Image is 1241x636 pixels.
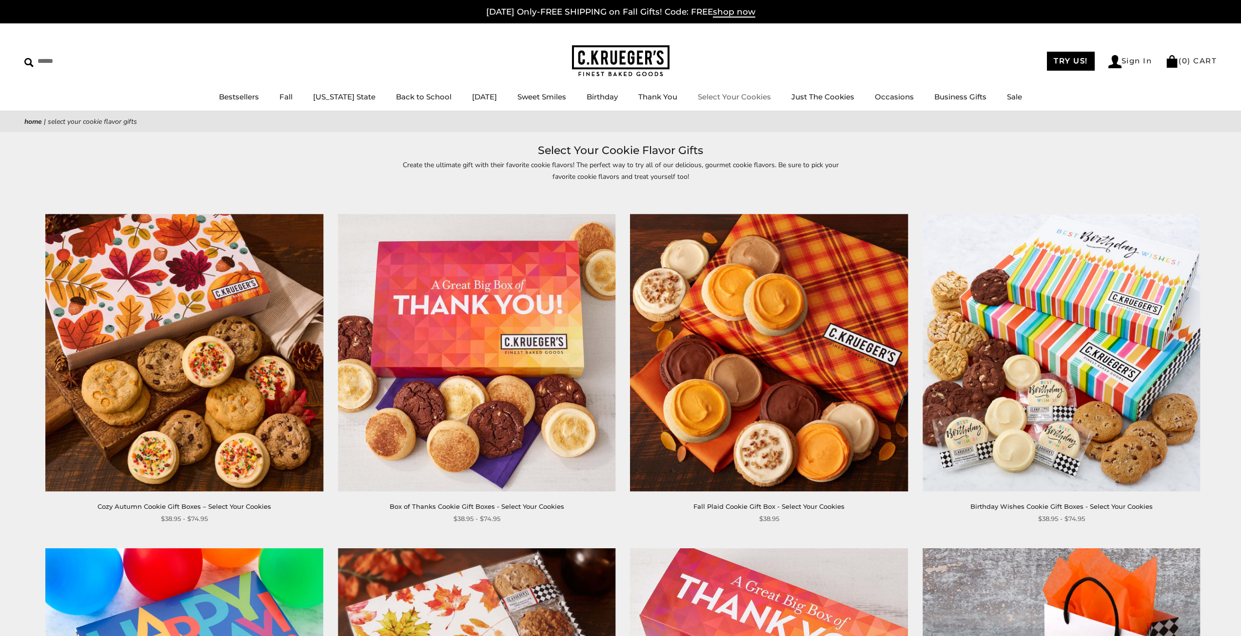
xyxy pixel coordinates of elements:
a: TRY US! [1047,52,1095,71]
span: $38.95 - $74.95 [1038,514,1085,524]
a: (0) CART [1165,56,1217,65]
a: Home [24,117,42,126]
a: [DATE] Only-FREE SHIPPING on Fall Gifts! Code: FREEshop now [486,7,755,18]
img: Birthday Wishes Cookie Gift Boxes - Select Your Cookies [923,214,1200,491]
span: $38.95 - $74.95 [161,514,208,524]
a: Cozy Autumn Cookie Gift Boxes – Select Your Cookies [98,502,271,510]
span: shop now [713,7,755,18]
img: Bag [1165,55,1179,68]
span: 0 [1182,56,1188,65]
a: Sign In [1108,55,1152,68]
span: | [44,117,46,126]
img: Cozy Autumn Cookie Gift Boxes – Select Your Cookies [46,214,323,491]
img: Fall Plaid Cookie Gift Box - Select Your Cookies [630,214,908,491]
img: Search [24,58,34,67]
a: Bestsellers [219,92,259,101]
a: Business Gifts [934,92,986,101]
a: Sale [1007,92,1022,101]
span: Select Your Cookie Flavor Gifts [48,117,137,126]
p: Create the ultimate gift with their favorite cookie flavors! The perfect way to try all of our de... [396,159,845,182]
a: Birthday Wishes Cookie Gift Boxes - Select Your Cookies [970,502,1153,510]
a: Thank You [638,92,677,101]
a: Fall Plaid Cookie Gift Box - Select Your Cookies [693,502,845,510]
a: [US_STATE] State [313,92,375,101]
a: Just The Cookies [791,92,854,101]
a: Sweet Smiles [517,92,566,101]
a: [DATE] [472,92,497,101]
a: Back to School [396,92,452,101]
a: Birthday [587,92,618,101]
a: Box of Thanks Cookie Gift Boxes - Select Your Cookies [390,502,564,510]
img: Account [1108,55,1122,68]
nav: breadcrumbs [24,116,1217,127]
img: C.KRUEGER'S [572,45,670,77]
h1: Select Your Cookie Flavor Gifts [39,142,1202,159]
input: Search [24,54,140,69]
span: $38.95 [759,514,779,524]
span: $38.95 - $74.95 [453,514,500,524]
img: Box of Thanks Cookie Gift Boxes - Select Your Cookies [338,214,615,491]
a: Occasions [875,92,914,101]
a: Select Your Cookies [698,92,771,101]
a: Fall [279,92,293,101]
